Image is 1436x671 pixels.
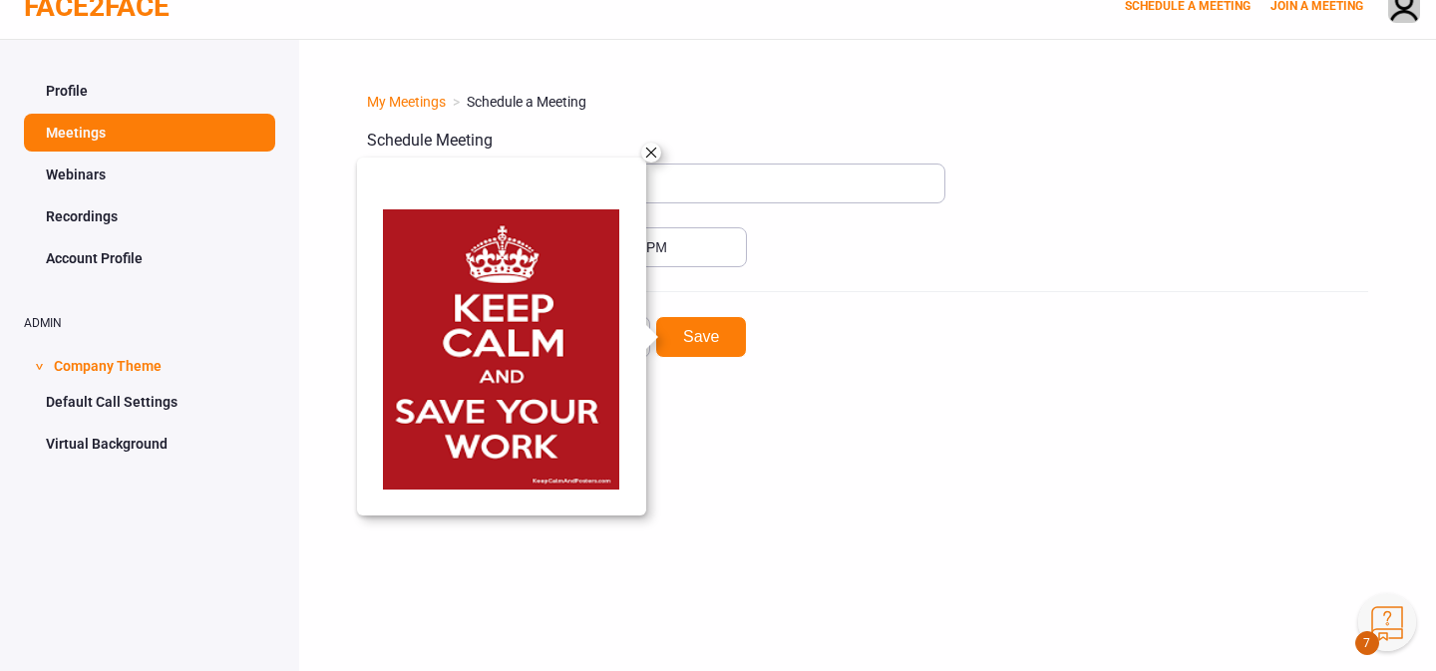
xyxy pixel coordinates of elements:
img: ITxbRgAAAABJRU5ErkJggg== [383,209,619,490]
span: Company Theme [54,345,162,383]
a: My Meetings [367,94,446,110]
span: 7 [1355,631,1379,655]
a: Meetings [24,114,275,152]
span: > [446,94,467,110]
h2: ADMIN [24,317,275,330]
div: ∑aåāБδ ⷺ [8,27,291,46]
button: Save [655,316,747,358]
a: Virtual Background [24,425,275,463]
a: Profile [24,72,275,110]
a: Webinars [24,156,275,193]
div: ∑aåāБδ ⷺ [8,8,291,27]
h3: Schedule Meeting [367,132,1368,150]
a: Recordings [24,197,275,235]
span: > [29,363,49,370]
input: My Meeting [546,164,945,203]
a: Account Profile [24,239,275,277]
button: Knowledge Center Bot, also known as KC Bot is an onboarding assistant that allows you to see the ... [1358,593,1416,651]
a: Default Call Settings [24,383,275,421]
span: Schedule a Meeting [467,94,586,110]
div: close [641,143,661,163]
